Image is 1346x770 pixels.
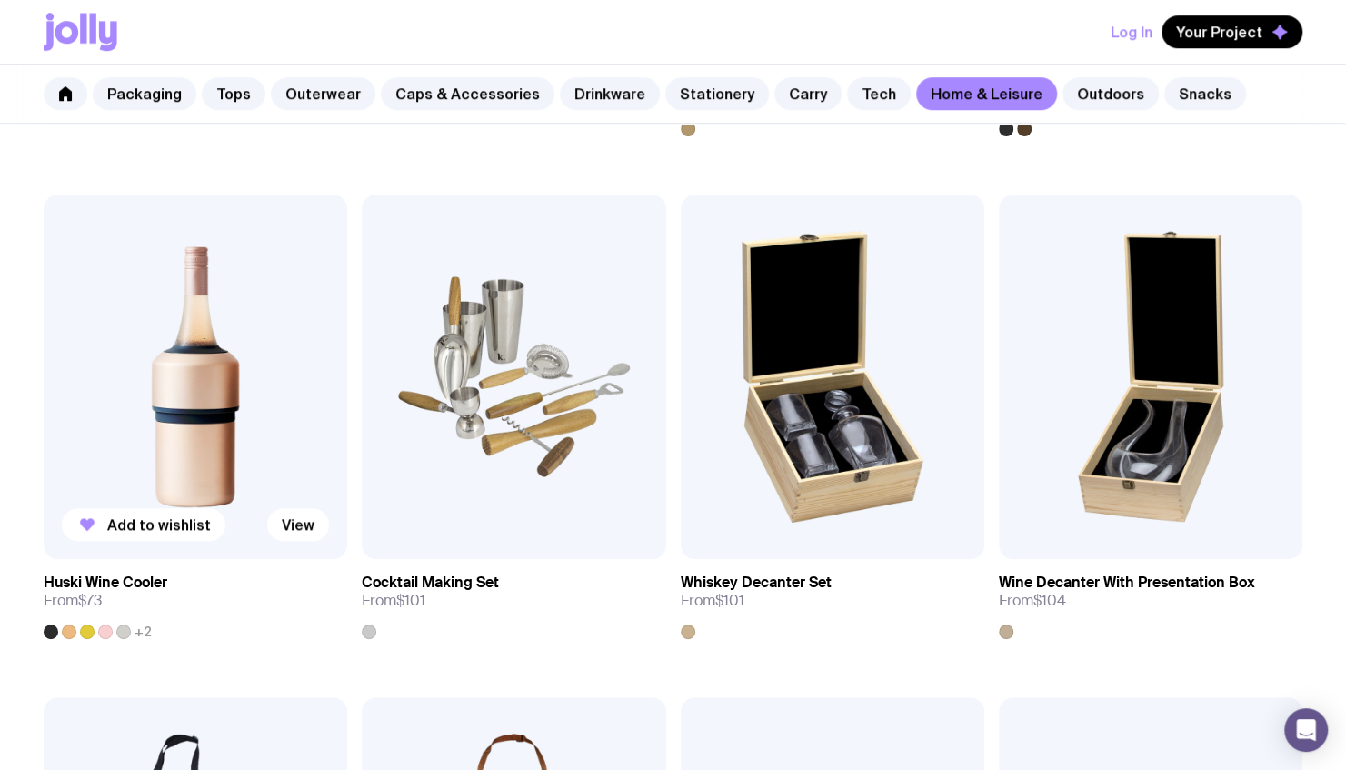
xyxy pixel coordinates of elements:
h3: Huski Wine Cooler [44,574,167,592]
a: Stationery [665,77,769,110]
a: Tech [847,77,911,110]
a: View [267,508,329,541]
h3: Wine Decanter With Presentation Box [999,574,1255,592]
a: Outdoors [1062,77,1159,110]
a: Outerwear [271,77,375,110]
span: $101 [396,591,425,610]
span: +2 [135,625,152,639]
span: Add to wishlist [107,515,211,534]
a: Tops [202,77,265,110]
span: From [999,592,1066,610]
span: Your Project [1176,23,1262,41]
button: Add to wishlist [62,508,225,541]
span: $73 [78,591,102,610]
button: Log In [1111,15,1152,48]
a: Carry [774,77,842,110]
span: From [44,592,102,610]
button: Your Project [1162,15,1302,48]
a: Packaging [93,77,196,110]
h3: Whiskey Decanter Set [681,574,832,592]
a: Drinkware [560,77,660,110]
a: Whiskey Decanter SetFrom$101 [681,559,984,639]
h3: Cocktail Making Set [362,574,499,592]
a: Snacks [1164,77,1246,110]
div: Open Intercom Messenger [1284,708,1328,752]
span: From [681,592,744,610]
a: Cocktail Making SetFrom$101 [362,559,665,639]
a: Wine Decanter With Presentation BoxFrom$104 [999,559,1302,639]
span: $101 [715,591,744,610]
span: $104 [1033,591,1066,610]
a: Caps & Accessories [381,77,554,110]
a: Home & Leisure [916,77,1057,110]
span: From [362,592,425,610]
a: Huski Wine CoolerFrom$73+2 [44,559,347,639]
